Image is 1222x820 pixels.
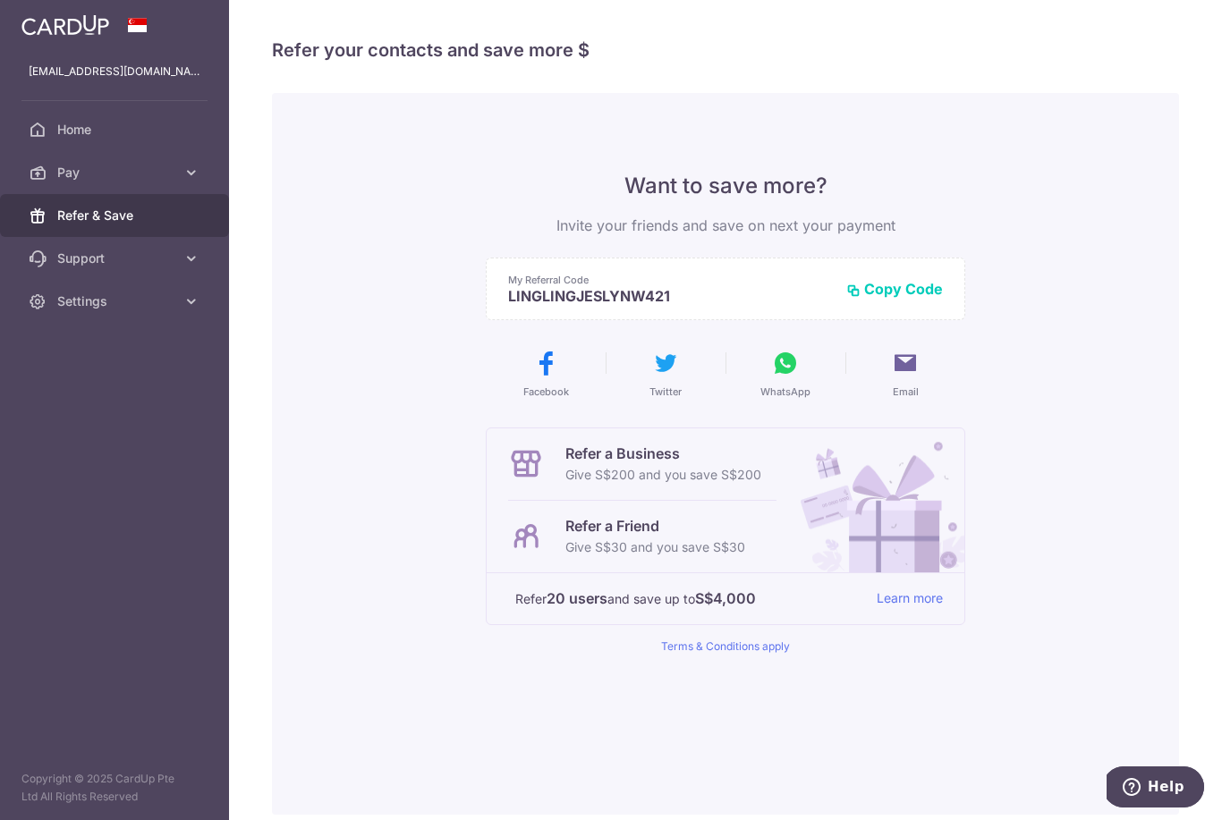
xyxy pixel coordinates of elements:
p: Refer a Friend [565,515,745,537]
button: Facebook [493,349,598,399]
span: Email [893,385,919,399]
p: My Referral Code [508,273,832,287]
p: Invite your friends and save on next your payment [486,215,965,236]
span: Support [57,249,175,267]
span: Facebook [523,385,569,399]
span: Help [41,13,78,29]
span: WhatsApp [760,385,810,399]
span: Twitter [649,385,682,399]
p: Refer and save up to [515,588,862,610]
a: Terms & Conditions apply [661,639,790,653]
span: Pay [57,164,175,182]
button: WhatsApp [733,349,838,399]
p: Refer a Business [565,443,761,464]
span: Refer & Save [57,207,175,224]
p: Give S$30 and you save S$30 [565,537,745,558]
p: Want to save more? [486,172,965,200]
img: CardUp [21,14,109,36]
button: Copy Code [846,280,943,298]
button: Twitter [613,349,718,399]
p: [EMAIL_ADDRESS][DOMAIN_NAME] [29,63,200,80]
iframe: Opens a widget where you can find more information [1107,766,1204,811]
img: Refer [784,428,964,572]
span: Home [57,121,175,139]
button: Email [853,349,958,399]
strong: S$4,000 [695,588,756,609]
p: Give S$200 and you save S$200 [565,464,761,486]
strong: 20 users [547,588,607,609]
h4: Refer your contacts and save more $ [272,36,1179,64]
span: Settings [57,292,175,310]
a: Learn more [877,588,943,610]
p: LINGLINGJESLYNW421 [508,287,832,305]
